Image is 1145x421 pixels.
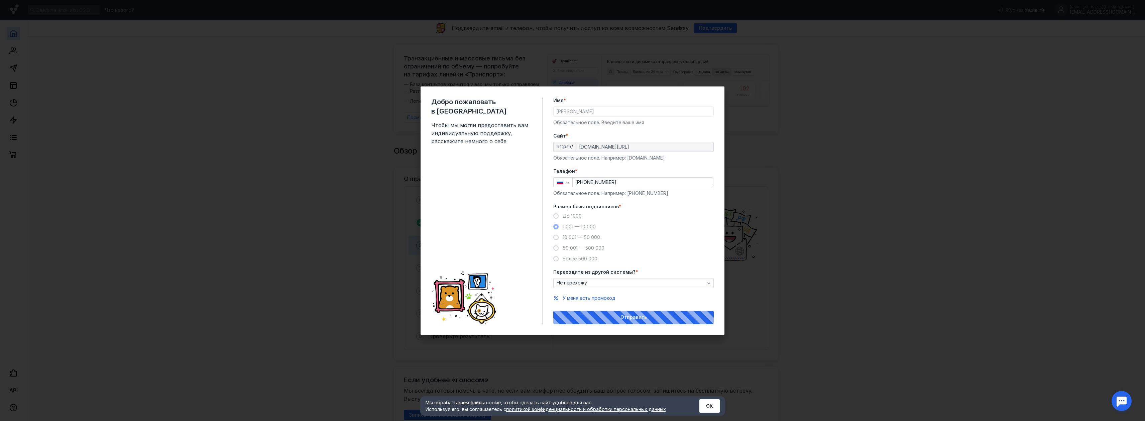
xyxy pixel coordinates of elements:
[553,133,566,139] span: Cайт
[553,119,714,126] div: Обязательное поле. Введите ваше имя
[426,399,683,413] div: Мы обрабатываем файлы cookie, чтобы сделать сайт удобнее для вас. Используя его, вы соглашаетесь c
[553,155,714,161] div: Обязательное поле. Например: [DOMAIN_NAME]
[563,295,615,301] button: У меня есть промокод
[506,406,666,412] a: политикой конфиденциальности и обработки персональных данных
[553,278,714,288] button: Не перехожу
[557,280,587,286] span: Не перехожу
[699,399,720,413] button: ОК
[553,203,619,210] span: Размер базы подписчиков
[553,97,564,104] span: Имя
[553,190,714,197] div: Обязательное поле. Например: [PHONE_NUMBER]
[431,97,532,116] span: Добро пожаловать в [GEOGRAPHIC_DATA]
[431,121,532,145] span: Чтобы мы могли предоставить вам индивидуальную поддержку, расскажите немного о себе
[563,295,615,301] span: У меня есть промокод
[553,269,636,275] span: Переходите из другой системы?
[553,168,575,175] span: Телефон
